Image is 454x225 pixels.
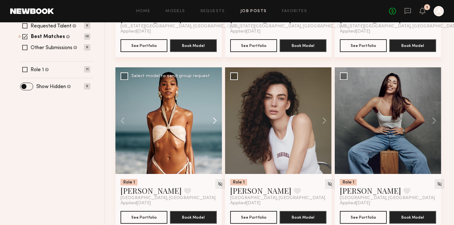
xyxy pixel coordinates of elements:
a: Book Model [389,214,436,220]
a: Book Model [389,42,436,48]
div: Role 1 [340,179,357,185]
span: [US_STATE][GEOGRAPHIC_DATA], [GEOGRAPHIC_DATA] [121,24,240,29]
a: Book Model [280,42,326,48]
img: Unhide Model [327,181,333,187]
a: Models [165,9,185,13]
button: See Portfolio [121,211,167,224]
p: 0 [84,23,90,29]
button: See Portfolio [340,211,387,224]
p: 11 [84,66,90,72]
a: A [434,6,444,16]
button: Book Model [280,211,326,224]
img: Unhide Model [217,181,223,187]
div: Applied [DATE] [230,29,326,34]
label: Best Matches [31,34,65,40]
button: Book Model [170,211,217,224]
div: Role 1 [121,179,137,185]
a: Home [136,9,150,13]
label: Show Hidden [36,84,66,89]
button: Book Model [389,211,436,224]
span: [GEOGRAPHIC_DATA], [GEOGRAPHIC_DATA] [121,196,216,201]
div: Applied [DATE] [121,29,217,34]
div: Applied [DATE] [340,29,436,34]
a: Favorites [282,9,307,13]
p: 0 [84,44,90,50]
button: See Portfolio [230,211,277,224]
span: [US_STATE][GEOGRAPHIC_DATA], [GEOGRAPHIC_DATA] [230,24,349,29]
p: 10 [84,34,90,40]
div: Select model to send group request [131,74,210,79]
label: Other Submissions [31,45,72,50]
a: [PERSON_NAME] [340,185,401,196]
span: [GEOGRAPHIC_DATA], [GEOGRAPHIC_DATA] [340,196,435,201]
div: 1 [426,6,428,9]
img: Unhide Model [437,181,442,187]
a: Book Model [170,42,217,48]
span: [GEOGRAPHIC_DATA], [GEOGRAPHIC_DATA] [230,196,325,201]
a: [PERSON_NAME] [121,185,182,196]
div: Applied [DATE] [121,201,217,206]
a: [PERSON_NAME] [230,185,291,196]
label: Requested Talent [31,24,71,29]
div: Applied [DATE] [230,201,326,206]
p: 0 [84,83,90,89]
button: See Portfolio [340,39,387,52]
button: See Portfolio [121,39,167,52]
label: Role 1 [31,67,44,72]
button: Book Model [280,39,326,52]
a: Requests [201,9,225,13]
button: See Portfolio [230,39,277,52]
div: Applied [DATE] [340,201,436,206]
div: Role 1 [230,179,247,185]
button: Book Model [170,39,217,52]
a: Book Model [170,214,217,220]
a: Book Model [280,214,326,220]
button: Book Model [389,39,436,52]
a: Job Posts [240,9,267,13]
